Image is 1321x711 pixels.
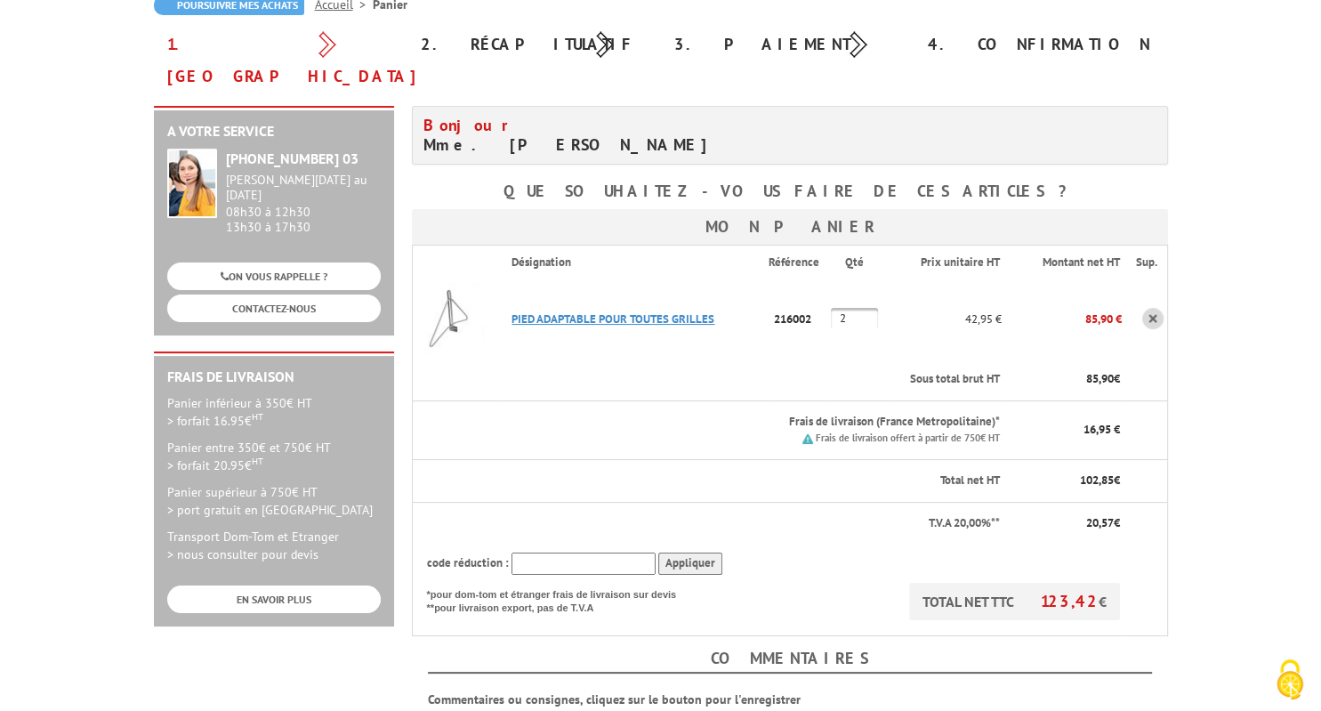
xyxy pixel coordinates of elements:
[167,483,381,519] p: Panier supérieur à 750€ HT
[428,645,1152,674] h4: Commentaires
[1086,371,1114,386] span: 85,90
[427,583,694,616] p: *pour dom-tom et étranger frais de livraison sur devis **pour livraison export, pas de T.V.A
[167,502,373,518] span: > port gratuit en [GEOGRAPHIC_DATA]
[658,553,722,575] input: Appliquer
[154,28,407,93] div: 1. [GEOGRAPHIC_DATA]
[226,173,381,203] div: [PERSON_NAME][DATE] au [DATE]
[413,283,484,354] img: PIED ADAPTABLE POUR TOUTES GRILLES
[902,255,1000,271] p: Prix unitaire HT
[497,245,768,279] th: Désignation
[769,303,832,335] p: 216002
[661,28,914,61] div: 3. Paiement
[1016,473,1120,489] p: €
[427,473,1000,489] p: Total net HT
[167,263,381,290] a: ON VOUS RAPPELLE ?
[769,255,830,271] p: Référence
[167,413,263,429] span: > forfait 16.95€
[167,295,381,322] a: CONTACTEZ-NOUS
[909,583,1120,620] p: TOTAL NET TTC €
[1122,245,1167,279] th: Sup.
[914,28,1168,61] div: 4. Confirmation
[412,209,1168,245] h3: Mon panier
[167,528,381,563] p: Transport Dom-Tom et Etranger
[511,311,714,327] a: PIED ADAPTABLE POUR TOUTES GRILLES
[1080,473,1114,488] span: 102,85
[407,28,661,61] div: 2. Récapitulatif
[167,546,318,562] span: > nous consulter pour devis
[802,433,813,444] img: picto.png
[1083,422,1120,437] span: 16,95 €
[503,181,1075,201] b: Que souhaitez-vous faire de ces articles ?
[427,555,509,570] span: code réduction :
[1086,515,1114,530] span: 20,57
[167,124,381,140] h2: A votre service
[888,303,1002,335] p: 42,95 €
[167,149,217,218] img: widget-service.jpg
[167,394,381,430] p: Panier inférieur à 350€ HT
[423,116,777,155] h4: Mme. [PERSON_NAME]
[252,410,263,423] sup: HT
[427,515,1000,532] p: T.V.A 20,00%**
[1259,650,1321,711] button: Cookies (fenêtre modale)
[1016,371,1120,388] p: €
[167,369,381,385] h2: Frais de Livraison
[167,457,263,473] span: > forfait 20.95€
[167,439,381,474] p: Panier entre 350€ et 750€ HT
[226,173,381,234] div: 08h30 à 12h30 13h30 à 17h30
[831,245,887,279] th: Qté
[423,115,518,135] span: Bonjour
[1041,591,1099,611] span: 123,42
[1016,515,1120,532] p: €
[1002,303,1122,335] p: 85,90 €
[1016,255,1120,271] p: Montant net HT
[428,691,801,707] b: Commentaires ou consignes, cliquez sur le bouton pour l'enregistrer
[167,586,381,613] a: EN SAVOIR PLUS
[497,359,1001,400] th: Sous total brut HT
[816,432,1000,444] small: Frais de livraison offert à partir de 750€ HT
[511,414,999,431] p: Frais de livraison (France Metropolitaine)*
[1268,658,1312,702] img: Cookies (fenêtre modale)
[252,455,263,467] sup: HT
[226,149,358,167] strong: [PHONE_NUMBER] 03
